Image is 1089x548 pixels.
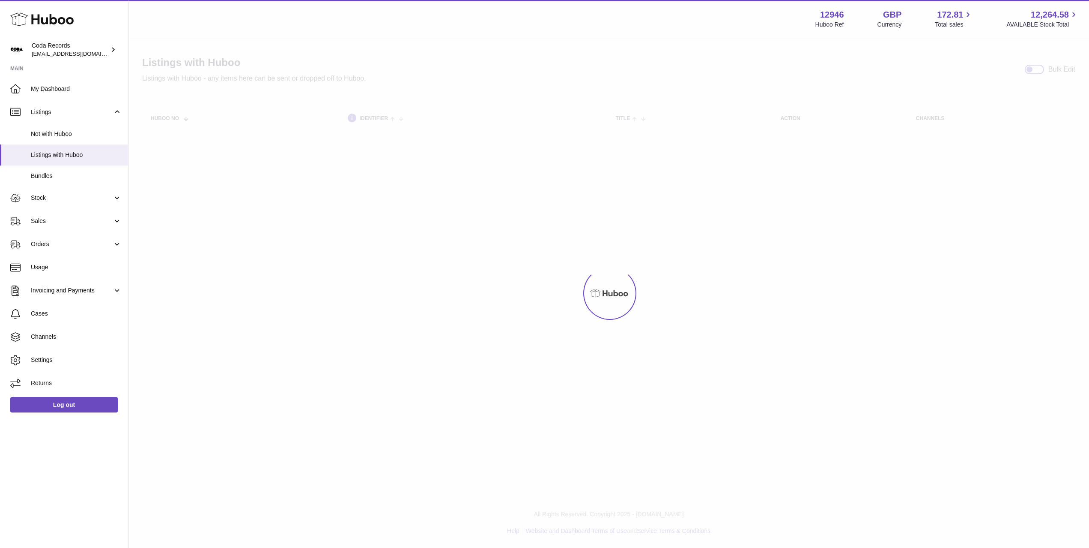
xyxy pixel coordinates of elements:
[10,43,23,56] img: haz@pcatmedia.com
[31,356,122,364] span: Settings
[31,333,122,341] span: Channels
[31,263,122,271] span: Usage
[935,9,973,29] a: 172.81 Total sales
[31,217,113,225] span: Sales
[31,85,122,93] span: My Dashboard
[1031,9,1069,21] span: 12,264.58
[31,310,122,318] span: Cases
[32,42,109,58] div: Coda Records
[1006,21,1079,29] span: AVAILABLE Stock Total
[31,130,122,138] span: Not with Huboo
[1006,9,1079,29] a: 12,264.58 AVAILABLE Stock Total
[31,194,113,202] span: Stock
[31,240,113,248] span: Orders
[820,9,844,21] strong: 12946
[31,108,113,116] span: Listings
[935,21,973,29] span: Total sales
[31,286,113,295] span: Invoicing and Payments
[10,397,118,413] a: Log out
[32,50,126,57] span: [EMAIL_ADDRESS][DOMAIN_NAME]
[883,9,901,21] strong: GBP
[815,21,844,29] div: Huboo Ref
[31,379,122,387] span: Returns
[937,9,963,21] span: 172.81
[31,151,122,159] span: Listings with Huboo
[877,21,902,29] div: Currency
[31,172,122,180] span: Bundles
